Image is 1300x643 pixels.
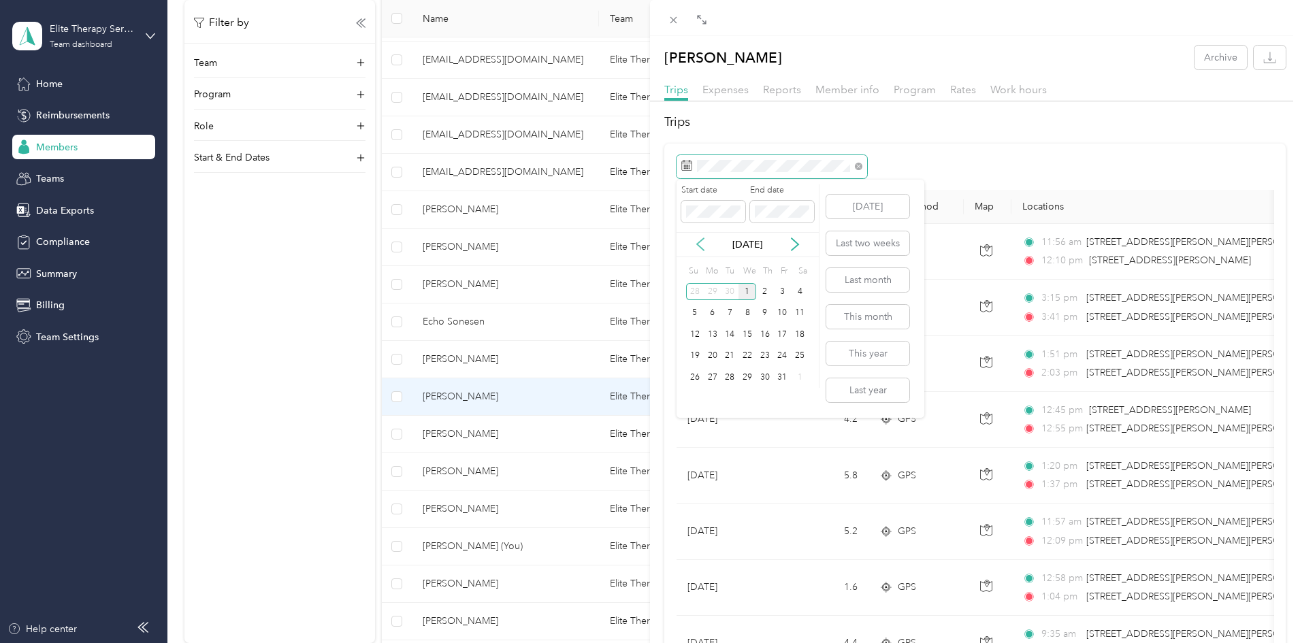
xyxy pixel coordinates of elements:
[686,262,699,281] div: Su
[1041,477,1080,492] span: 1:37 pm
[826,231,909,255] button: Last two weeks
[681,184,745,197] label: Start date
[702,83,749,96] span: Expenses
[1089,254,1251,266] span: [STREET_ADDRESS][PERSON_NAME]
[894,83,936,96] span: Program
[898,524,916,539] span: GPS
[677,392,779,448] td: [DATE]
[721,326,738,343] div: 14
[704,305,721,322] div: 6
[761,262,774,281] div: Th
[791,283,809,300] div: 4
[1041,571,1080,586] span: 12:58 pm
[677,448,779,504] td: [DATE]
[1041,291,1080,306] span: 3:15 pm
[1041,310,1080,325] span: 3:41 pm
[721,305,738,322] div: 7
[686,326,704,343] div: 12
[721,369,738,386] div: 28
[723,262,736,281] div: Tu
[950,83,976,96] span: Rates
[704,326,721,343] div: 13
[704,262,719,281] div: Mo
[756,283,774,300] div: 2
[774,348,792,365] div: 24
[721,283,738,300] div: 30
[1041,253,1083,268] span: 12:10 pm
[898,580,916,595] span: GPS
[779,560,868,616] td: 1.6
[990,83,1047,96] span: Work hours
[1224,567,1300,643] iframe: Everlance-gr Chat Button Frame
[738,326,756,343] div: 15
[704,283,721,300] div: 29
[1041,421,1080,436] span: 12:55 pm
[763,83,801,96] span: Reports
[1041,403,1083,418] span: 12:45 pm
[664,113,1286,131] h2: Trips
[791,369,809,386] div: 1
[778,262,791,281] div: Fr
[898,468,916,483] span: GPS
[1041,235,1080,250] span: 11:56 am
[750,184,814,197] label: End date
[774,283,792,300] div: 3
[756,326,774,343] div: 16
[826,268,909,292] button: Last month
[738,305,756,322] div: 8
[1041,514,1080,529] span: 11:57 am
[738,283,756,300] div: 1
[898,412,916,427] span: GPS
[796,262,809,281] div: Sa
[738,348,756,365] div: 22
[677,504,779,559] td: [DATE]
[826,378,909,402] button: Last year
[756,348,774,365] div: 23
[1195,46,1247,69] button: Archive
[1041,627,1080,642] span: 9:35 am
[686,283,704,300] div: 28
[686,305,704,322] div: 5
[738,369,756,386] div: 29
[779,392,868,448] td: 4.2
[791,348,809,365] div: 25
[677,560,779,616] td: [DATE]
[826,195,909,218] button: [DATE]
[779,504,868,559] td: 5.2
[774,369,792,386] div: 31
[1041,459,1080,474] span: 1:20 pm
[756,369,774,386] div: 30
[686,369,704,386] div: 26
[1041,533,1080,548] span: 12:09 pm
[704,369,721,386] div: 27
[664,46,782,69] p: [PERSON_NAME]
[815,83,879,96] span: Member info
[774,326,792,343] div: 17
[741,262,756,281] div: We
[704,348,721,365] div: 20
[686,348,704,365] div: 19
[791,305,809,322] div: 11
[664,83,688,96] span: Trips
[1041,365,1080,380] span: 2:03 pm
[756,305,774,322] div: 9
[779,448,868,504] td: 5.8
[1041,589,1080,604] span: 1:04 pm
[1041,347,1080,362] span: 1:51 pm
[1089,404,1251,416] span: [STREET_ADDRESS][PERSON_NAME]
[826,342,909,365] button: This year
[791,326,809,343] div: 18
[774,305,792,322] div: 10
[719,237,776,252] p: [DATE]
[964,190,1011,224] th: Map
[826,305,909,329] button: This month
[721,348,738,365] div: 21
